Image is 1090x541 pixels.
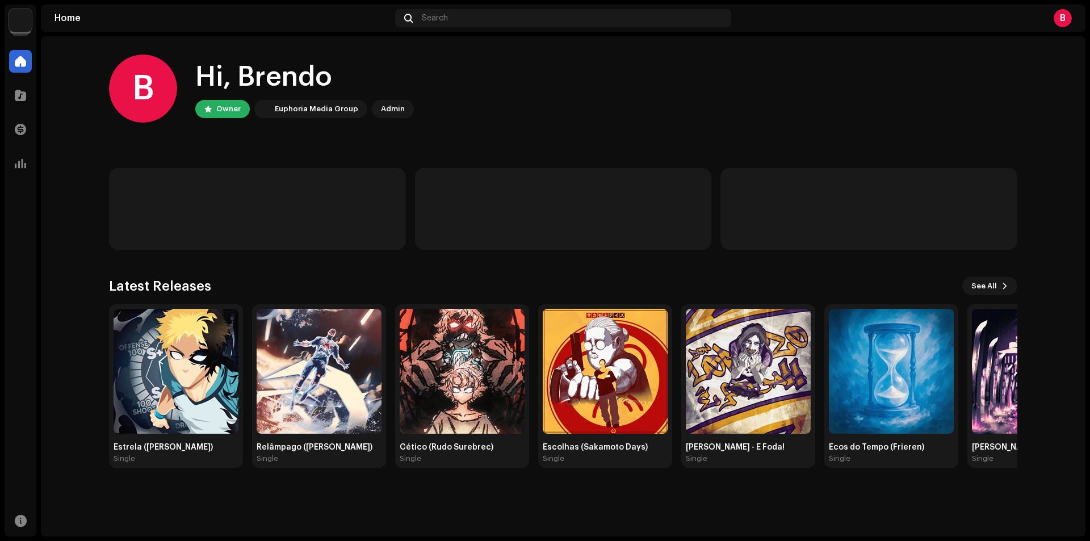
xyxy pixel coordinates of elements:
[422,14,448,23] span: Search
[381,102,405,116] div: Admin
[686,443,811,452] div: [PERSON_NAME] - É Foda!
[962,277,1017,295] button: See All
[257,454,278,463] div: Single
[971,275,997,297] span: See All
[543,309,668,434] img: c16f16d1-b103-48f8-9cb8-389c09ddfaba
[114,443,238,452] div: Estrela ([PERSON_NAME])
[543,443,668,452] div: Escolhas (Sakamoto Days)
[829,309,954,434] img: 09eba40c-94b9-42c9-9f8b-007d3b3db50c
[114,454,135,463] div: Single
[400,309,525,434] img: 76e7bed7-cc0e-44fe-8761-32815081ec14
[400,443,525,452] div: Cético (Rudo Surebrec)
[114,309,238,434] img: 847517d8-fed8-45f3-9be8-87c431d9500a
[829,443,954,452] div: Ecos do Tempo (Frieren)
[400,454,421,463] div: Single
[829,454,850,463] div: Single
[686,309,811,434] img: c8f8c3f5-90f7-4066-8054-73ab5f795891
[257,443,381,452] div: Relâmpago ([PERSON_NAME])
[257,102,270,116] img: de0d2825-999c-4937-b35a-9adca56ee094
[686,454,707,463] div: Single
[216,102,241,116] div: Owner
[1054,9,1072,27] div: B
[54,14,391,23] div: Home
[257,309,381,434] img: c77eb689-d610-49e7-8e1f-c63567f604a2
[109,54,177,123] div: B
[543,454,564,463] div: Single
[109,277,211,295] h3: Latest Releases
[9,9,32,32] img: de0d2825-999c-4937-b35a-9adca56ee094
[972,454,993,463] div: Single
[195,59,414,95] div: Hi, Brendo
[275,102,358,116] div: Euphoria Media Group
